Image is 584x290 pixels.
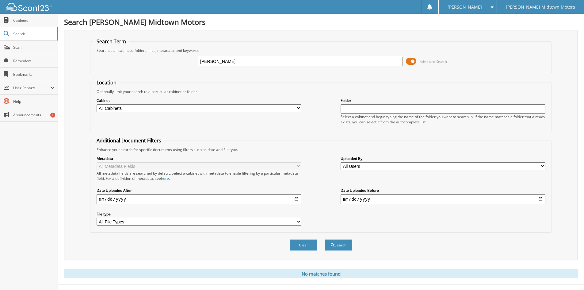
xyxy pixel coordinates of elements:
[97,194,301,204] input: start
[420,59,447,64] span: Advanced Search
[341,156,545,161] label: Uploaded By
[13,112,55,118] span: Announcements
[13,18,55,23] span: Cabinets
[13,58,55,64] span: Reminders
[6,3,52,11] img: scan123-logo-white.svg
[13,31,54,37] span: Search
[341,188,545,193] label: Date Uploaded Before
[290,239,317,251] button: Clear
[341,98,545,103] label: Folder
[64,17,578,27] h1: Search [PERSON_NAME] Midtown Motors
[13,99,55,104] span: Help
[97,171,301,181] div: All metadata fields are searched by default. Select a cabinet with metadata to enable filtering b...
[448,5,482,9] span: [PERSON_NAME]
[94,137,164,144] legend: Additional Document Filters
[13,85,50,91] span: User Reports
[94,147,548,152] div: Enhance your search for specific documents using filters such as date and file type.
[13,45,55,50] span: Scan
[94,79,120,86] legend: Location
[161,176,169,181] a: here
[97,188,301,193] label: Date Uploaded After
[64,269,578,278] div: No matches found
[341,114,545,125] div: Select a cabinet and begin typing the name of the folder you want to search in. If the name match...
[94,89,548,94] div: Optionally limit your search to a particular cabinet or folder
[94,48,548,53] div: Searches all cabinets, folders, files, metadata, and keywords
[97,98,301,103] label: Cabinet
[94,38,129,45] legend: Search Term
[97,156,301,161] label: Metadata
[506,5,575,9] span: [PERSON_NAME] Midtown Motors
[97,211,301,217] label: File type
[50,113,55,118] div: 2
[325,239,352,251] button: Search
[341,194,545,204] input: end
[13,72,55,77] span: Bookmarks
